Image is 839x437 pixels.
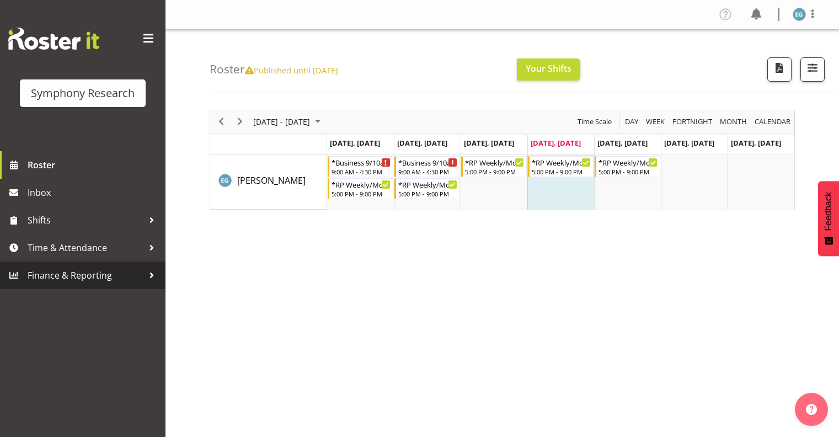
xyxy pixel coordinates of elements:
span: [DATE], [DATE] [731,138,781,148]
span: Week [645,115,666,129]
img: Rosterit website logo [8,28,99,50]
div: *RP Weekly/Monthly Tracks [532,157,591,168]
div: Evelyn Gray"s event - *RP Weekly/Monthly Tracks Begin From Friday, October 10, 2025 at 5:00:00 PM... [595,156,660,177]
span: Finance & Reporting [28,267,143,284]
span: Day [624,115,639,129]
img: evelyn-gray1866.jpg [793,8,806,21]
div: Symphony Research [31,85,135,102]
button: Fortnight [671,115,714,129]
div: *RP Weekly/Monthly Tracks [465,157,524,168]
div: 9:00 AM - 4:30 PM [332,167,391,176]
button: Time Scale [576,115,614,129]
button: Timeline Day [623,115,640,129]
div: Evelyn Gray"s event - *RP Weekly/Monthly Tracks Begin From Tuesday, October 7, 2025 at 5:00:00 PM... [394,178,460,199]
button: Timeline Week [644,115,667,129]
span: [DATE], [DATE] [664,138,714,148]
span: Time Scale [576,115,613,129]
span: [DATE], [DATE] [464,138,514,148]
span: [DATE], [DATE] [397,138,447,148]
div: Evelyn Gray"s event - *Business 9/10am ~ 4:30pm Begin From Tuesday, October 7, 2025 at 9:00:00 AM... [394,156,460,177]
img: help-xxl-2.png [806,404,817,415]
div: 5:00 PM - 9:00 PM [332,189,391,198]
span: Time & Attendance [28,239,143,256]
div: *RP Weekly/Monthly Tracks [598,157,658,168]
div: Evelyn Gray"s event - *RP Weekly/Monthly Tracks Begin From Thursday, October 9, 2025 at 5:00:00 P... [528,156,594,177]
span: Published until [DATE] [245,65,338,76]
div: October 06 - 12, 2025 [249,110,327,134]
div: Evelyn Gray"s event - *RP Weekly/Monthly Tracks Begin From Monday, October 6, 2025 at 5:00:00 PM ... [328,178,393,199]
span: Fortnight [671,115,713,129]
div: next period [231,110,249,134]
div: 5:00 PM - 9:00 PM [532,167,591,176]
span: Shifts [28,212,143,228]
span: [DATE], [DATE] [531,138,581,148]
button: Next [233,115,248,129]
div: *RP Weekly/Monthly Tracks [398,179,457,190]
button: Your Shifts [517,58,580,81]
button: Month [753,115,793,129]
button: Previous [214,115,229,129]
span: [DATE], [DATE] [330,138,380,148]
div: previous period [212,110,231,134]
div: Evelyn Gray"s event - *RP Weekly/Monthly Tracks Begin From Wednesday, October 8, 2025 at 5:00:00 ... [461,156,527,177]
span: Month [719,115,748,129]
span: Your Shifts [526,62,571,74]
button: Feedback - Show survey [818,181,839,256]
a: [PERSON_NAME] [237,174,306,187]
div: *Business 9/10am ~ 4:30pm [332,157,391,168]
div: *Business 9/10am ~ 4:30pm [398,157,457,168]
div: *RP Weekly/Monthly Tracks [332,179,391,190]
div: 5:00 PM - 9:00 PM [598,167,658,176]
div: Timeline Week of October 9, 2025 [210,110,795,210]
button: October 2025 [252,115,325,129]
div: 5:00 PM - 9:00 PM [465,167,524,176]
button: Timeline Month [718,115,749,129]
button: Download a PDF of the roster according to the set date range. [767,57,792,82]
div: 5:00 PM - 9:00 PM [398,189,457,198]
td: Evelyn Gray resource [210,155,327,210]
span: [DATE], [DATE] [597,138,648,148]
span: Feedback [824,192,833,231]
span: Inbox [28,184,160,201]
span: [DATE] - [DATE] [252,115,311,129]
h4: Roster [210,63,338,76]
div: Evelyn Gray"s event - *Business 9/10am ~ 4:30pm Begin From Monday, October 6, 2025 at 9:00:00 AM ... [328,156,393,177]
span: calendar [754,115,792,129]
button: Filter Shifts [800,57,825,82]
span: Roster [28,157,160,173]
table: Timeline Week of October 9, 2025 [327,155,794,210]
div: 9:00 AM - 4:30 PM [398,167,457,176]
